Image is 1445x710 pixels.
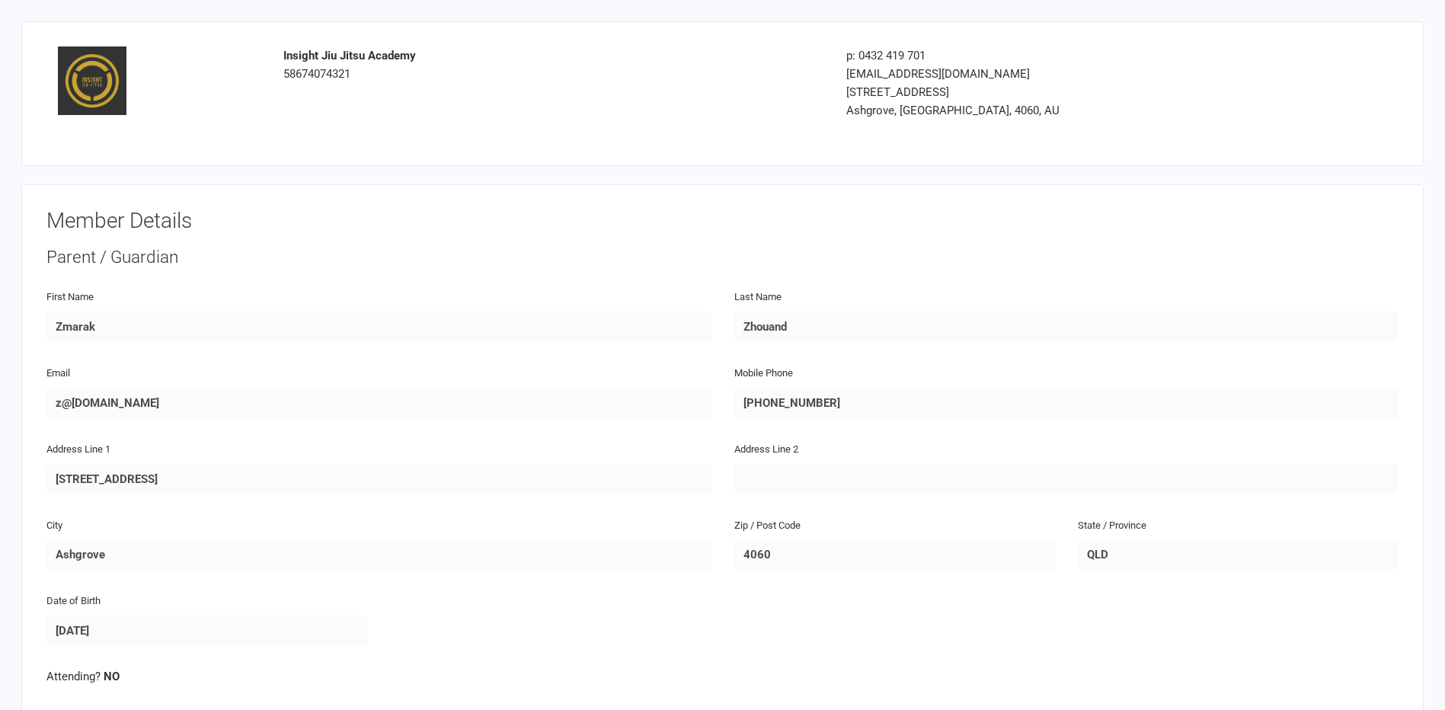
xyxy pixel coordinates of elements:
[734,366,793,382] label: Mobile Phone
[283,49,416,62] strong: Insight Jiu Jitsu Academy
[846,83,1274,101] div: [STREET_ADDRESS]
[46,670,101,683] span: Attending?
[734,289,782,305] label: Last Name
[734,442,798,458] label: Address Line 2
[46,518,62,534] label: City
[846,46,1274,65] div: p: 0432 419 701
[58,46,126,115] img: a362e940-1bb8-43c8-b8a7-badd84a1cb91.jpeg
[283,46,824,83] div: 58674074321
[46,442,110,458] label: Address Line 1
[846,65,1274,83] div: [EMAIL_ADDRESS][DOMAIN_NAME]
[104,670,120,683] strong: NO
[1078,518,1146,534] label: State / Province
[734,518,801,534] label: Zip / Post Code
[46,289,94,305] label: First Name
[846,101,1274,120] div: Ashgrove, [GEOGRAPHIC_DATA], 4060, AU
[46,593,101,609] label: Date of Birth
[46,245,1399,270] div: Parent / Guardian
[46,209,1399,233] h3: Member Details
[46,366,70,382] label: Email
